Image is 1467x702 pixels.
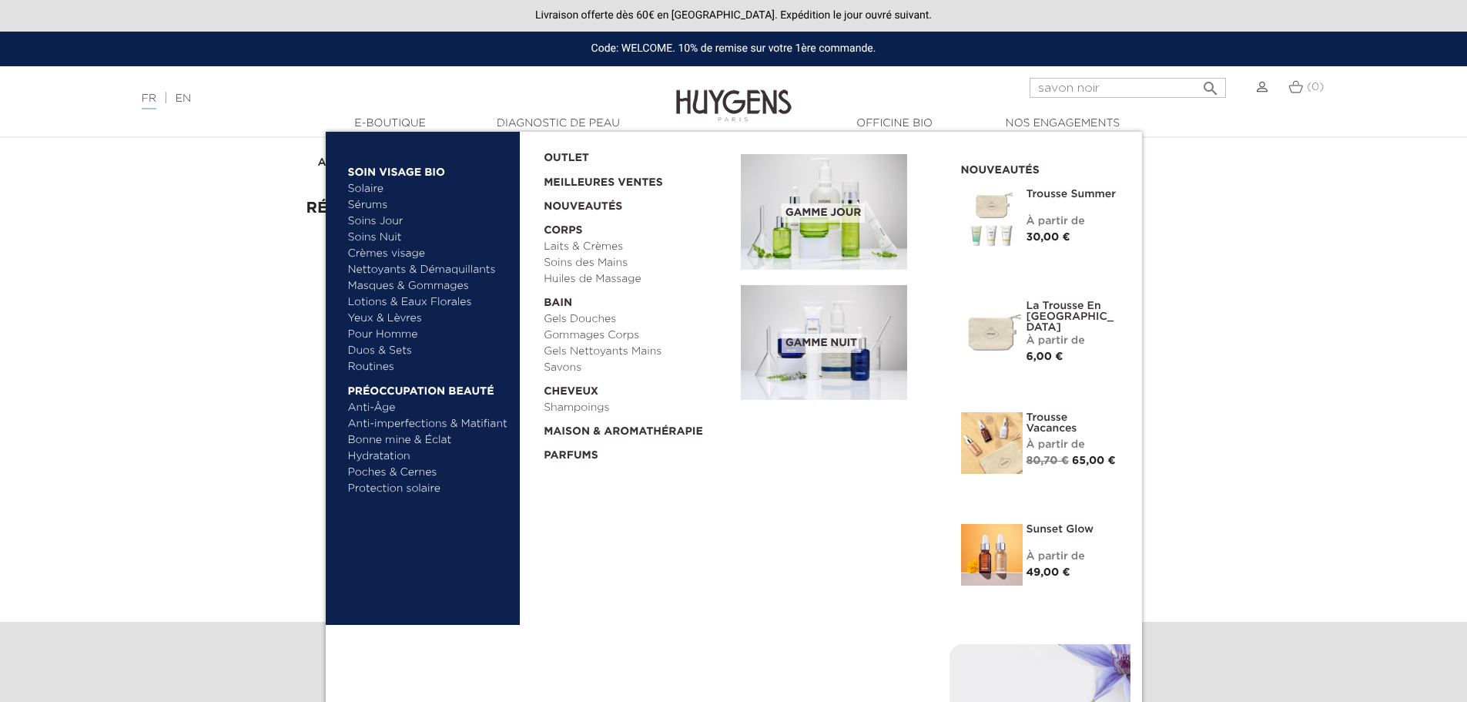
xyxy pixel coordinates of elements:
div: À partir de [1027,213,1119,230]
a: Yeux & Lèvres [348,311,509,327]
a: Soins Jour [348,213,509,230]
a: Soin Visage Bio [348,156,509,181]
a: La Trousse en [GEOGRAPHIC_DATA] [1027,301,1119,333]
h2: Suivez-nous [306,370,1161,399]
a: Diagnostic de peau [481,116,635,132]
a: Meilleures Ventes [544,166,716,191]
span: 80,70 € [1027,455,1069,466]
a: Anti-Âge [348,400,509,416]
a: Maison & Aromathérapie [544,416,730,440]
a: Gommages Corps [544,327,730,344]
a: Soins des Mains [544,255,730,271]
span: (0) [1307,82,1324,92]
a: Accueil [318,156,361,169]
span: 30,00 € [1027,232,1070,243]
img: La Trousse vacances [961,412,1023,474]
a: Nouveautés [544,191,730,215]
a: Trousse Vacances [1027,412,1119,434]
a: Pour Homme [348,327,509,343]
span: Gamme jour [782,203,865,223]
img: routine_jour_banner.jpg [741,154,907,270]
img: Sunset glow- un teint éclatant [961,524,1023,586]
img: La Trousse en Coton [961,301,1023,362]
a: Solaire [348,181,509,197]
a: Savons [544,360,730,376]
a: Routines [348,359,509,375]
input: Rechercher [1030,78,1226,98]
a: Gels Nettoyants Mains [544,344,730,360]
span: 49,00 € [1027,567,1070,578]
strong: Accueil [318,157,358,168]
div: | [134,89,600,108]
a: Parfums [544,440,730,464]
a: EN [176,93,191,104]
img: Trousse Summer [961,189,1023,250]
a: Sunset Glow [1027,524,1119,535]
a: Sérums [348,197,509,213]
a: Crèmes visage [348,246,509,262]
a: Soins Nuit [348,230,495,246]
div: À partir de [1027,333,1119,349]
a: Corps [544,215,730,239]
a: Officine Bio [818,116,972,132]
a: Nos engagements [986,116,1140,132]
a: Préoccupation beauté [348,375,509,400]
a: Bonne mine & Éclat [348,432,509,448]
a: Huiles de Massage [544,271,730,287]
a: Masques & Gommages [348,278,509,294]
a: Anti-imperfections & Matifiant [348,416,509,432]
div: À partir de [1027,549,1119,565]
a: Shampoings [544,400,730,416]
button:  [1197,73,1224,94]
a: Trousse Summer [1027,189,1119,200]
a: Gamme jour [741,154,938,270]
p: #HUYGENSPARIS [306,411,1161,442]
h2: Nouveautés [961,159,1119,177]
span: Gamme nuit [782,334,861,353]
a: Gamme nuit [741,285,938,401]
img: Huygens [676,65,792,124]
i:  [1201,75,1220,93]
a: Bain [544,287,730,311]
img: routine_nuit_banner.jpg [741,285,907,401]
a: OUTLET [544,143,716,166]
a: Nettoyants & Démaquillants [348,262,509,278]
span: 65,00 € [1072,455,1116,466]
h2: Résultats de la recherche [306,200,1161,217]
a: Duos & Sets [348,343,509,359]
a: Cheveux [544,376,730,400]
div: À partir de [1027,437,1119,453]
a: Gels Douches [544,311,730,327]
a: Lotions & Eaux Florales [348,294,509,311]
a: FR [142,93,156,109]
a: Protection solaire [348,481,509,497]
a: Poches & Cernes [348,465,509,481]
a: E-Boutique [313,116,467,132]
a: Laits & Crèmes [544,239,730,255]
a: Hydratation [348,448,509,465]
span: 6,00 € [1027,351,1063,362]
